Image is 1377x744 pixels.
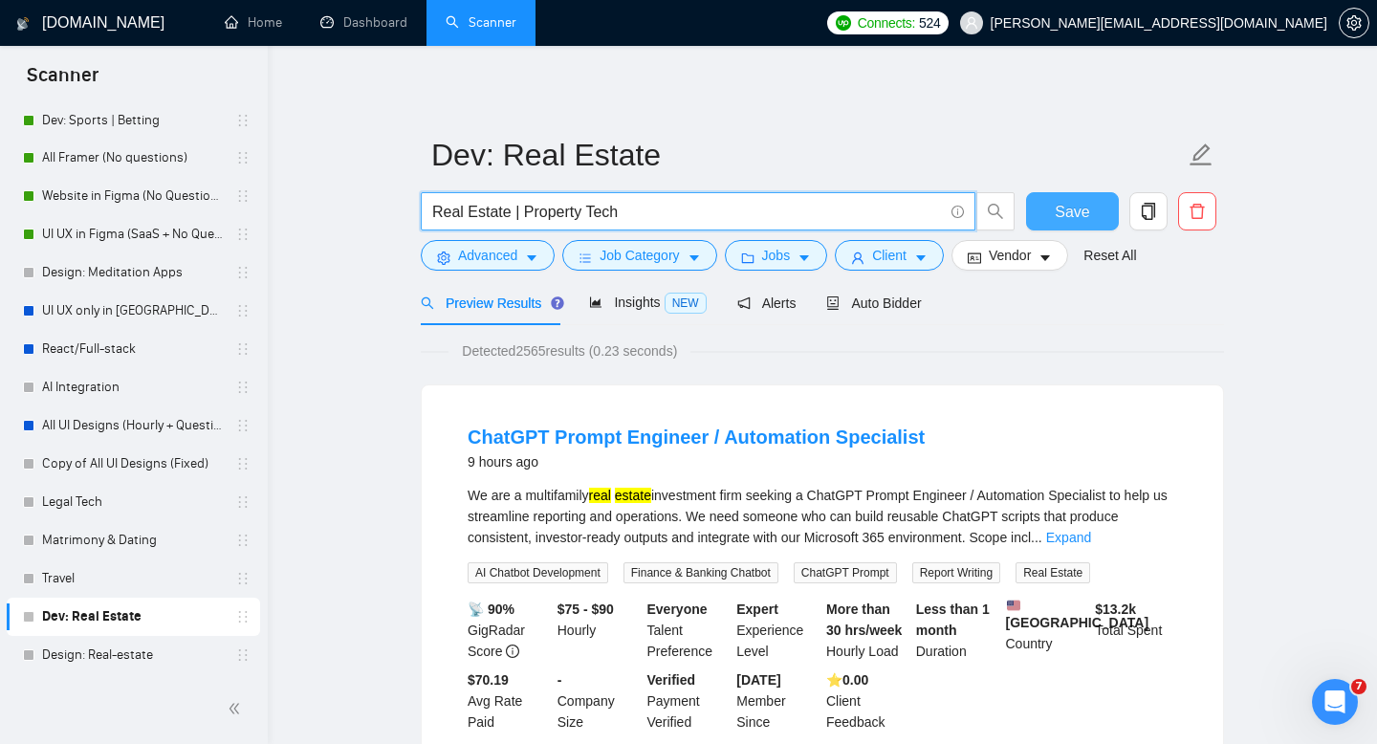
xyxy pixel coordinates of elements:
a: Dev: Sports | Betting [42,101,224,140]
div: Client Feedback [822,669,912,733]
span: holder [235,265,251,280]
span: caret-down [1038,251,1052,265]
div: 9 hours ago [468,450,925,473]
a: All Framer (No questions) [42,139,224,177]
a: dashboardDashboard [320,14,407,31]
button: setting [1339,8,1369,38]
span: user [965,16,978,30]
div: Talent Preference [644,599,733,662]
div: Tooltip anchor [549,295,566,312]
button: idcardVendorcaret-down [951,240,1068,271]
div: GigRadar Score [464,599,554,662]
b: Verified [647,672,696,688]
input: Scanner name... [431,131,1185,179]
a: Travel [42,559,224,598]
span: user [851,251,864,265]
a: All UI Designs (Hourly + Questions) [42,406,224,445]
b: More than 30 hrs/week [826,602,902,638]
span: setting [437,251,450,265]
span: idcard [968,251,981,265]
b: [GEOGRAPHIC_DATA] [1006,599,1149,630]
button: Save [1026,192,1119,230]
b: Less than 1 month [916,602,990,638]
span: holder [235,609,251,624]
span: Advanced [458,245,517,266]
button: copy [1129,192,1168,230]
span: search [977,203,1014,220]
mark: estate [615,488,651,503]
button: userClientcaret-down [835,240,944,271]
span: holder [235,113,251,128]
div: Experience Level [732,599,822,662]
button: folderJobscaret-down [725,240,828,271]
div: Hourly Load [822,599,912,662]
span: ... [1031,530,1042,545]
a: Copy of All UI Designs (Fixed) [42,445,224,483]
span: holder [235,494,251,510]
span: holder [235,380,251,395]
span: Jobs [762,245,791,266]
span: Save [1055,200,1089,224]
span: holder [235,571,251,586]
span: Real Estate [1016,562,1090,583]
span: Finance & Banking Chatbot [623,562,778,583]
b: Everyone [647,602,708,617]
span: AI Chatbot Development [468,562,608,583]
a: searchScanner [446,14,516,31]
span: Preview Results [421,295,558,311]
div: Avg Rate Paid [464,669,554,733]
b: $ 13.2k [1095,602,1136,617]
a: Design: Meditation Apps [42,253,224,292]
span: 7 [1351,679,1366,694]
button: barsJob Categorycaret-down [562,240,716,271]
span: holder [235,188,251,204]
img: logo [16,9,30,39]
span: copy [1130,203,1167,220]
b: Expert [736,602,778,617]
span: holder [235,303,251,318]
span: delete [1179,203,1215,220]
a: Dev: Real Estate [42,598,224,636]
span: Vendor [989,245,1031,266]
span: Client [872,245,907,266]
span: Scanner [11,61,114,101]
b: - [557,672,562,688]
span: Alerts [737,295,797,311]
span: Auto Bidder [826,295,921,311]
a: Design: Real-estate [42,636,224,674]
span: info-circle [506,645,519,658]
span: ChatGPT Prompt [794,562,897,583]
span: bars [579,251,592,265]
span: double-left [228,699,247,718]
a: Matrimony & Dating [42,521,224,559]
span: NEW [665,293,707,314]
b: [DATE] [736,672,780,688]
span: notification [737,296,751,310]
img: 🇺🇸 [1007,599,1020,612]
b: $75 - $90 [557,602,614,617]
span: holder [235,227,251,242]
div: Company Size [554,669,644,733]
span: holder [235,533,251,548]
a: ChatGPT Prompt Engineer / Automation Specialist [468,427,925,448]
div: Duration [912,599,1002,662]
b: $70.19 [468,672,509,688]
div: We are a multifamily investment firm seeking a ChatGPT Prompt Engineer / Automation Specialist to... [468,485,1177,548]
iframe: Intercom live chat [1312,679,1358,725]
a: Legal Tech [42,483,224,521]
span: Detected 2565 results (0.23 seconds) [448,340,690,361]
a: setting [1339,15,1369,31]
span: Insights [589,295,706,310]
span: holder [235,418,251,433]
a: Reset All [1083,245,1136,266]
a: UI UX in Figma (SaaS + No Questions) [42,215,224,253]
div: Total Spent [1091,599,1181,662]
div: Member Since [732,669,822,733]
span: Job Category [600,245,679,266]
a: UI UX only in [GEOGRAPHIC_DATA] [42,292,224,330]
span: robot [826,296,840,310]
button: settingAdvancedcaret-down [421,240,555,271]
span: setting [1340,15,1368,31]
div: Country [1002,599,1092,662]
div: Payment Verified [644,669,733,733]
